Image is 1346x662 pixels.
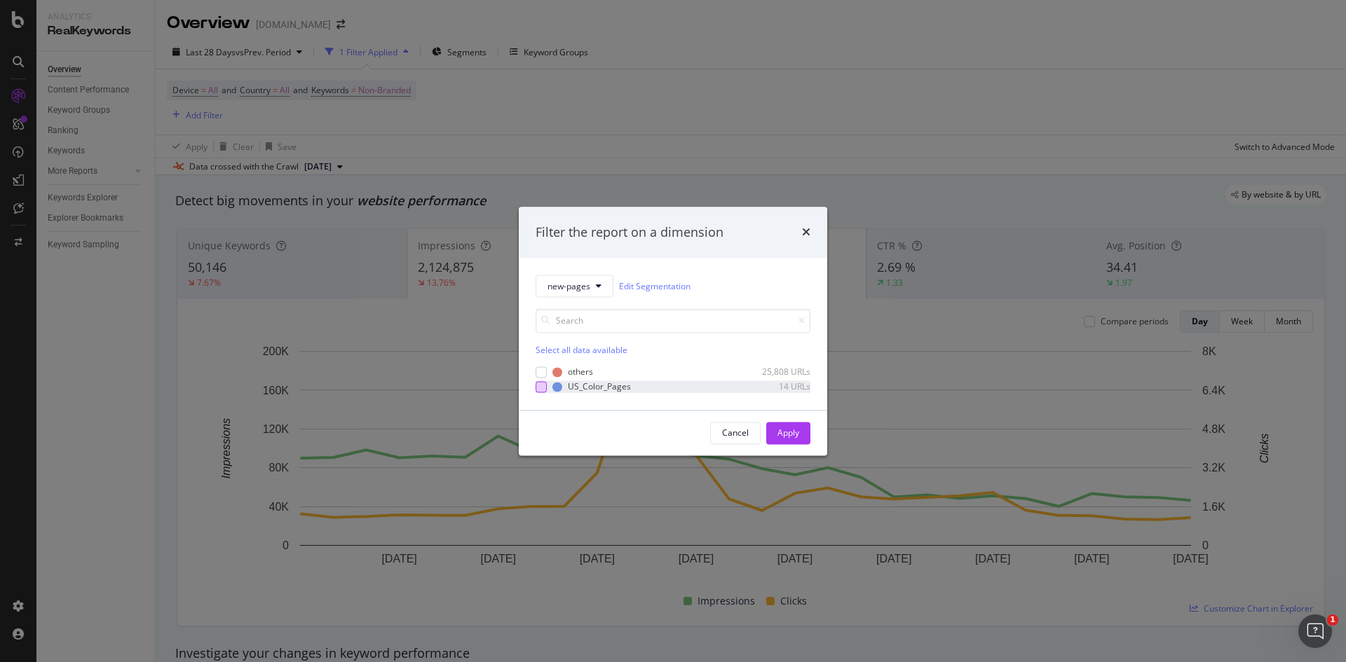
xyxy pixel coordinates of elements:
iframe: Intercom live chat [1298,614,1332,648]
div: 14 URLs [742,381,810,393]
div: Filter the report on a dimension [536,223,723,242]
a: Edit Segmentation [619,279,691,294]
span: 1 [1327,614,1338,626]
button: Cancel [710,422,761,444]
div: Cancel [722,427,749,439]
button: new-pages [536,275,613,298]
div: modal [519,207,827,455]
div: Apply [777,427,799,439]
button: Apply [766,422,810,444]
div: times [802,223,810,242]
div: 25,808 URLs [742,366,810,378]
div: Select all data available [536,345,810,357]
span: new-pages [548,280,590,292]
input: Search [536,309,810,333]
div: US_Color_Pages [568,381,631,393]
div: others [568,366,593,378]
